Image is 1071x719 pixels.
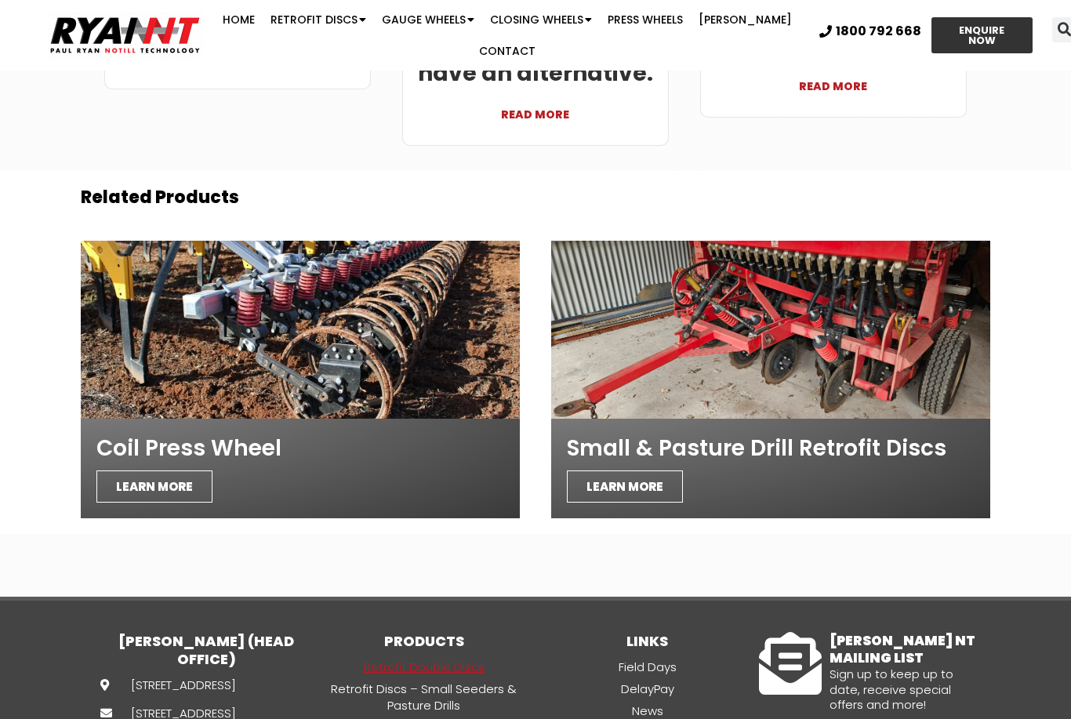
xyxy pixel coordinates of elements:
a: Home [215,4,263,35]
span: Sign up to keep up to date, receive special offers and more! [830,666,953,713]
nav: Menu [208,4,808,67]
a: [STREET_ADDRESS] [100,677,218,693]
span: ENQUIRE NOW [946,25,1018,45]
h3: LINKS [535,632,759,650]
a: Retrofit Double Discs [312,658,535,676]
a: RYAN NT MAILING LIST [759,632,822,695]
a: Coil Press Wheel LEARN MORE [81,241,520,518]
a: Press Wheels [600,4,691,35]
a: ENQUIRE NOW [931,17,1033,53]
a: READ MORE [713,60,954,97]
h2: Coil Press Wheel [96,427,504,470]
a: 1800 792 668 [819,25,921,38]
span: [STREET_ADDRESS] [127,677,236,693]
a: DelayPay [535,680,759,698]
a: Retrofit Discs [263,4,374,35]
a: Contact [471,35,543,67]
span: 1800 792 668 [836,25,921,38]
a: Retrofit Discs – Small Seeders & Pasture Drills [312,680,535,714]
a: [PERSON_NAME] NT MAILING LIST [830,631,975,667]
a: Small & Pasture Drill Retrofit Discs LEARN MORE [551,241,990,518]
span: LEARN MORE [567,470,683,503]
a: Gauge Wheels [374,4,482,35]
h2: Related Products [81,187,990,209]
span: LEARN MORE [96,470,212,503]
img: Ryan NT logo [47,11,204,60]
a: READ MORE [415,88,656,125]
a: Field Days [535,658,759,676]
a: Closing Wheels [482,4,600,35]
h3: PRODUCTS [312,632,535,650]
h3: [PERSON_NAME] (HEAD OFFICE) [100,632,312,669]
h2: Small & Pasture Drill Retrofit Discs [567,427,975,470]
a: [PERSON_NAME] [691,4,800,35]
